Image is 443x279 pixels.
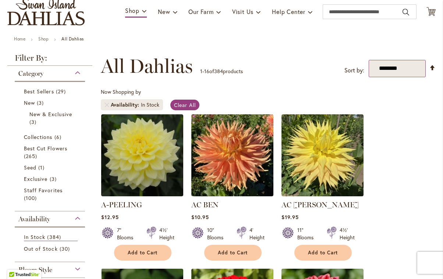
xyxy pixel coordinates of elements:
[24,152,39,160] span: 265
[281,114,364,196] img: AC Jeri
[128,250,158,256] span: Add to Cart
[340,226,355,241] div: 4½' Height
[37,99,46,107] span: 3
[24,164,78,171] a: Seed
[29,111,72,118] span: New & Exclusive
[249,226,265,241] div: 4' Height
[200,68,202,75] span: 1
[281,191,364,198] a: AC Jeri
[272,8,305,15] span: Help Center
[24,233,78,241] a: In Stock 384
[281,214,299,221] span: $19.95
[281,200,359,209] a: AC [PERSON_NAME]
[24,175,78,183] a: Exclusive
[297,226,318,241] div: 11" Blooms
[101,200,142,209] a: A-PEELING
[101,55,193,77] span: All Dahlias
[191,214,209,221] span: $10.95
[308,250,338,256] span: Add to Cart
[24,99,78,107] a: New
[101,114,183,196] img: A-Peeling
[207,226,228,241] div: 10" Blooms
[6,253,26,273] iframe: Launch Accessibility Center
[24,186,78,202] a: Staff Favorites
[101,88,141,95] span: Now Shopping by
[170,100,199,110] a: Clear All
[200,65,243,77] p: - of products
[24,245,58,252] span: Out of Stock
[24,144,78,160] a: Best Cut Flowers
[7,54,92,66] strong: Filter By:
[47,233,63,241] span: 384
[61,36,84,42] strong: All Dahlias
[218,250,248,256] span: Add to Cart
[24,233,45,240] span: In Stock
[204,68,209,75] span: 16
[294,245,352,261] button: Add to Cart
[24,175,47,182] span: Exclusive
[159,226,174,241] div: 4½' Height
[24,145,67,152] span: Best Cut Flowers
[111,101,141,108] span: Availability
[18,266,52,274] span: Bloom Style
[232,8,254,15] span: Visit Us
[158,8,170,15] span: New
[24,187,63,194] span: Staff Favorites
[174,101,196,108] span: Clear All
[56,87,68,95] span: 29
[214,68,223,75] span: 384
[191,200,219,209] a: AC BEN
[14,36,25,42] a: Home
[104,103,109,107] a: Remove Availability In Stock
[18,69,43,78] span: Category
[60,245,72,253] span: 30
[117,226,138,241] div: 7" Blooms
[24,88,54,95] span: Best Sellers
[24,133,78,141] a: Collections
[24,194,39,202] span: 100
[29,110,72,126] a: New &amp; Exclusive
[38,36,49,42] a: Shop
[24,164,36,171] span: Seed
[191,191,273,198] a: AC BEN
[114,245,171,261] button: Add to Cart
[125,7,139,14] span: Shop
[50,175,59,183] span: 3
[344,64,364,77] label: Sort by:
[141,101,159,108] div: In Stock
[18,215,50,223] span: Availability
[38,164,46,171] span: 1
[24,99,35,106] span: New
[24,245,78,253] a: Out of Stock 30
[101,214,119,221] span: $12.95
[101,191,183,198] a: A-Peeling
[24,87,78,95] a: Best Sellers
[29,118,38,126] span: 3
[24,133,53,140] span: Collections
[188,8,213,15] span: Our Farm
[54,133,63,141] span: 6
[204,245,262,261] button: Add to Cart
[191,114,273,196] img: AC BEN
